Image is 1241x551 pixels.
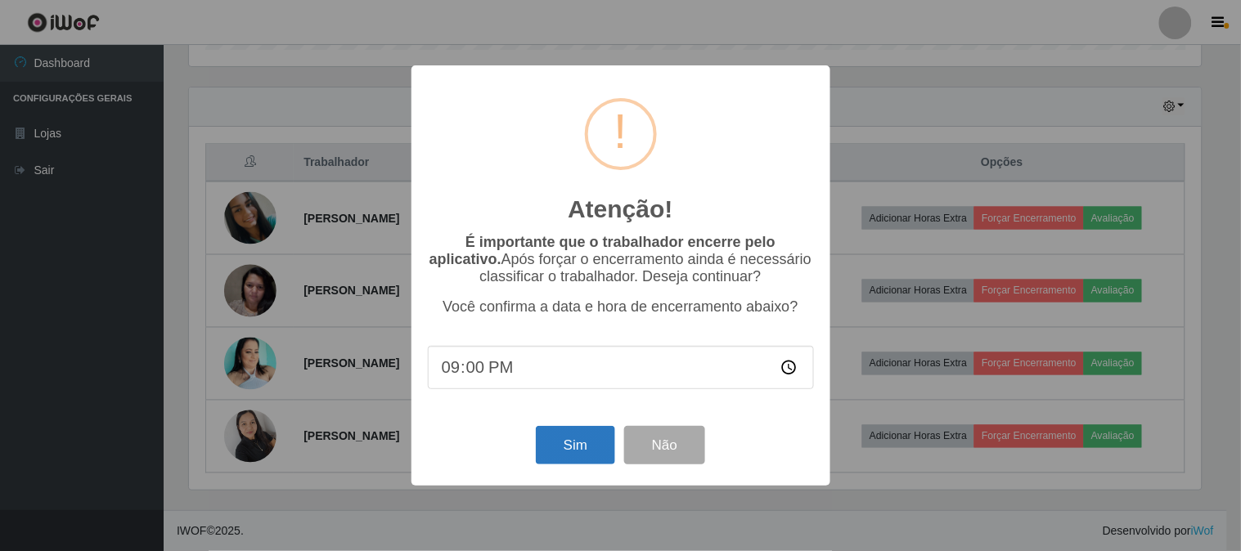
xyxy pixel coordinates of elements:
b: É importante que o trabalhador encerre pelo aplicativo. [429,234,776,267]
button: Sim [536,426,615,464]
h2: Atenção! [568,195,672,224]
p: Você confirma a data e hora de encerramento abaixo? [428,298,814,316]
button: Não [624,426,705,464]
p: Após forçar o encerramento ainda é necessário classificar o trabalhador. Deseja continuar? [428,234,814,285]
